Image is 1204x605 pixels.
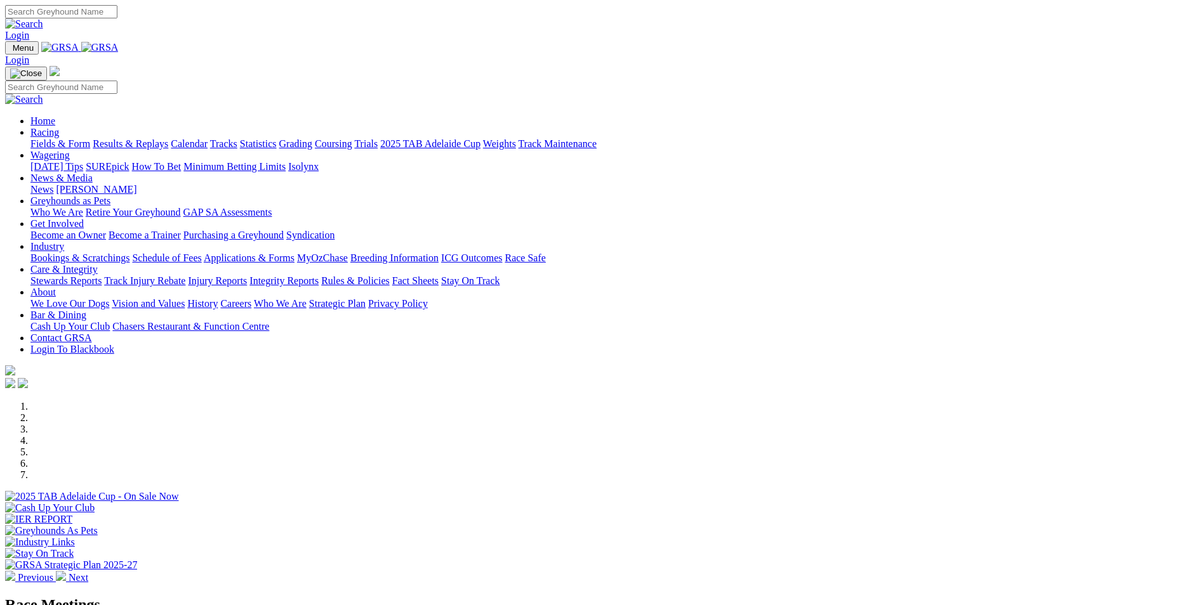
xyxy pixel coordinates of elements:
[13,43,34,53] span: Menu
[5,571,15,581] img: chevron-left-pager-white.svg
[505,252,545,263] a: Race Safe
[30,161,83,172] a: [DATE] Tips
[5,548,74,559] img: Stay On Track
[112,298,185,309] a: Vision and Values
[5,41,39,55] button: Toggle navigation
[5,559,137,571] img: GRSA Strategic Plan 2025-27
[109,230,181,240] a: Become a Trainer
[380,138,480,149] a: 2025 TAB Adelaide Cup
[204,252,294,263] a: Applications & Forms
[30,252,1199,264] div: Industry
[30,207,83,218] a: Who We Are
[69,572,88,583] span: Next
[132,252,201,263] a: Schedule of Fees
[30,138,1199,150] div: Racing
[50,66,60,76] img: logo-grsa-white.png
[297,252,348,263] a: MyOzChase
[30,150,70,160] a: Wagering
[171,138,208,149] a: Calendar
[30,275,1199,287] div: Care & Integrity
[18,572,53,583] span: Previous
[30,127,59,138] a: Racing
[5,18,43,30] img: Search
[183,230,284,240] a: Purchasing a Greyhound
[86,161,129,172] a: SUREpick
[288,161,319,172] a: Isolynx
[30,309,86,320] a: Bar & Dining
[5,365,15,375] img: logo-grsa-white.png
[441,252,502,263] a: ICG Outcomes
[132,161,182,172] a: How To Bet
[30,287,56,297] a: About
[30,275,102,286] a: Stewards Reports
[5,514,72,525] img: IER REPORT
[30,184,53,195] a: News
[321,275,390,286] a: Rules & Policies
[5,572,56,583] a: Previous
[483,138,516,149] a: Weights
[354,138,378,149] a: Trials
[392,275,439,286] a: Fact Sheets
[5,94,43,105] img: Search
[104,275,185,286] a: Track Injury Rebate
[30,241,64,252] a: Industry
[5,5,117,18] input: Search
[30,332,91,343] a: Contact GRSA
[368,298,428,309] a: Privacy Policy
[30,344,114,355] a: Login To Blackbook
[519,138,597,149] a: Track Maintenance
[30,195,110,206] a: Greyhounds as Pets
[30,115,55,126] a: Home
[5,537,75,548] img: Industry Links
[41,42,79,53] img: GRSA
[10,68,42,79] img: Close
[210,138,237,149] a: Tracks
[5,30,29,41] a: Login
[30,172,93,183] a: News & Media
[30,184,1199,195] div: News & Media
[30,321,1199,332] div: Bar & Dining
[56,572,88,583] a: Next
[183,161,286,172] a: Minimum Betting Limits
[5,502,95,514] img: Cash Up Your Club
[187,298,218,309] a: History
[279,138,312,149] a: Grading
[30,138,90,149] a: Fields & Form
[5,81,117,94] input: Search
[30,218,84,229] a: Get Involved
[30,230,1199,241] div: Get Involved
[183,207,272,218] a: GAP SA Assessments
[56,571,66,581] img: chevron-right-pager-white.svg
[5,67,47,81] button: Toggle navigation
[93,138,168,149] a: Results & Replays
[81,42,119,53] img: GRSA
[30,252,129,263] a: Bookings & Scratchings
[350,252,439,263] a: Breeding Information
[30,298,109,309] a: We Love Our Dogs
[5,378,15,388] img: facebook.svg
[309,298,366,309] a: Strategic Plan
[286,230,334,240] a: Syndication
[249,275,319,286] a: Integrity Reports
[441,275,499,286] a: Stay On Track
[56,184,136,195] a: [PERSON_NAME]
[5,525,98,537] img: Greyhounds As Pets
[112,321,269,332] a: Chasers Restaurant & Function Centre
[254,298,307,309] a: Who We Are
[30,230,106,240] a: Become an Owner
[188,275,247,286] a: Injury Reports
[5,55,29,65] a: Login
[86,207,181,218] a: Retire Your Greyhound
[30,264,98,275] a: Care & Integrity
[240,138,277,149] a: Statistics
[5,491,179,502] img: 2025 TAB Adelaide Cup - On Sale Now
[220,298,251,309] a: Careers
[30,207,1199,218] div: Greyhounds as Pets
[30,298,1199,309] div: About
[315,138,352,149] a: Coursing
[30,161,1199,172] div: Wagering
[18,378,28,388] img: twitter.svg
[30,321,110,332] a: Cash Up Your Club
